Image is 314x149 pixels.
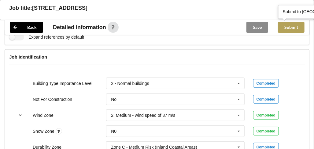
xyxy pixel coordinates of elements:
label: Wind Zone [33,113,54,118]
div: Completed [253,95,279,104]
label: Expand references by default [9,34,84,40]
button: Back [10,22,43,33]
label: Building Type Importance Level [33,81,92,86]
div: No [111,97,116,101]
h3: [STREET_ADDRESS] [32,5,87,12]
span: Detailed information [53,25,106,30]
label: Snow Zone [33,129,56,134]
button: reference-toggle [14,110,26,121]
h4: Job Identification [9,54,305,60]
div: Completed [253,111,279,120]
div: 2. Medium - wind speed of 37 m/s [111,113,175,117]
label: Not For Construction [33,97,72,102]
button: Submit [278,22,305,33]
div: N0 [111,129,116,133]
h3: Job title: [9,5,32,12]
div: Completed [253,79,279,88]
div: 2 - Normal buildings [111,81,149,86]
div: Completed [253,127,279,136]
